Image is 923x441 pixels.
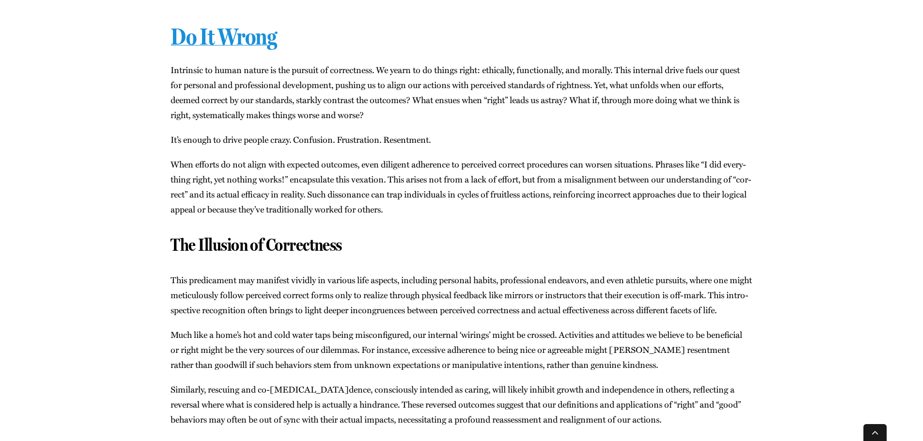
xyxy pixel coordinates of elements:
[171,234,752,255] h3: The Illusion of Correctness
[171,132,752,147] p: It’s enough to dri­ve peo­ple crazy. Con­fu­sion. Frus­tra­tion. Resentment.
[171,382,752,427] p: Sim­i­lar­ly, res­cu­ing and co-[MEDICAL_DATA]­­dence, con­scious­ly intend­ed as car­ing, will l...
[171,157,752,217] p: When efforts do not align with expect­ed out­comes, even dili­gent adher­ence to per­ceived cor­r...
[171,62,752,122] p: Intrin­sic to human nature is the pur­suit of cor­rect­ness. We yearn to do things right: eth­i­c...
[171,273,752,318] p: This predica­ment may man­i­fest vivid­ly in var­i­ous life aspects, includ­ing per­son­al habits...
[171,327,752,372] p: Much like a home’s hot and cold water taps being mis­con­fig­ured, our inter­nal ‘wirings’ might ...
[171,23,277,50] a: Do It Wrong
